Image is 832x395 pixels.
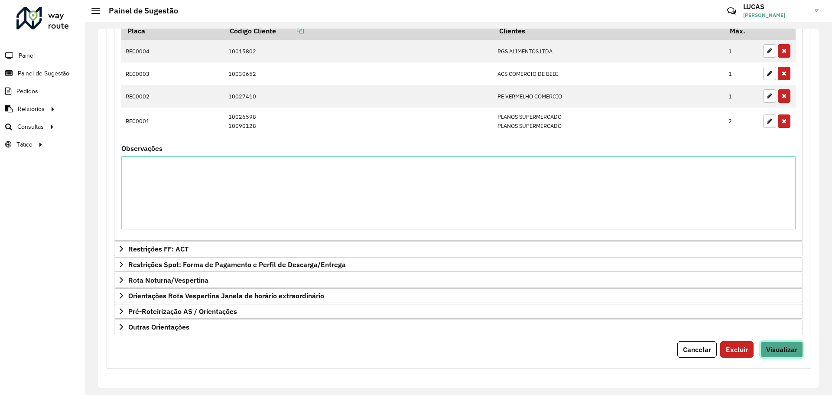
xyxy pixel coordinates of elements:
[276,26,304,34] a: Copiar
[677,341,717,358] button: Cancelar
[497,122,562,130] font: PLANOS SUPERMERCADO
[126,48,149,55] font: REC0004
[230,26,276,35] font: Código Cliente
[114,288,803,303] a: Orientações Rota Vespertina Janela de horário extraordinário
[720,341,754,358] button: Excluir
[497,113,562,121] font: PLANOS SUPERMERCADO
[728,70,732,78] font: 1
[18,70,69,77] font: Painel de Sugestão
[228,113,256,121] font: 10026598
[19,52,35,59] font: Painel
[730,26,745,35] font: Máx.
[497,93,562,100] font: PE VERMELHO COMERCIO
[728,48,732,55] font: 1
[728,118,732,125] font: 2
[683,345,711,354] font: Cancelar
[766,345,797,354] font: Visualizar
[497,70,558,78] font: ACS COMERCIO DE BEBI
[726,345,748,354] font: Excluir
[114,320,803,334] a: Outras Orientações
[114,304,803,319] a: Pré-Roteirização AS / Orientações
[114,273,803,287] a: Rota Noturna/Vespertina
[109,6,178,16] font: Painel de Sugestão
[121,144,162,153] font: Observações
[497,48,552,55] font: RGS ALIMENTOS LTDA
[760,341,803,358] button: Visualizar
[728,93,732,100] font: 1
[128,260,346,269] font: Restrições Spot: Forma de Pagamento e Perfil de Descarga/Entrega
[743,2,764,11] font: LUCAS
[17,124,44,130] font: Consultas
[743,12,785,18] font: [PERSON_NAME]
[126,93,149,100] font: REC0002
[499,26,525,35] font: Clientes
[126,118,149,125] font: REC0001
[114,242,803,256] a: Restrições FF: ACT
[128,245,188,253] font: Restrições FF: ACT
[18,106,45,112] font: Relatórios
[16,88,38,95] font: Pedidos
[228,122,256,130] font: 10090128
[228,93,256,100] font: 10027410
[722,2,741,20] a: Contato Rápido
[16,141,32,148] font: Tático
[128,323,189,331] font: Outras Orientações
[126,70,149,78] font: REC0003
[128,276,208,284] font: Rota Noturna/Vespertina
[127,26,145,35] font: Placa
[228,70,256,78] font: 10030652
[114,257,803,272] a: Restrições Spot: Forma de Pagamento e Perfil de Descarga/Entrega
[128,307,237,316] font: Pré-Roteirização AS / Orientações
[228,48,256,55] font: 10015802
[128,291,324,300] font: Orientações Rota Vespertina Janela de horário extraordinário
